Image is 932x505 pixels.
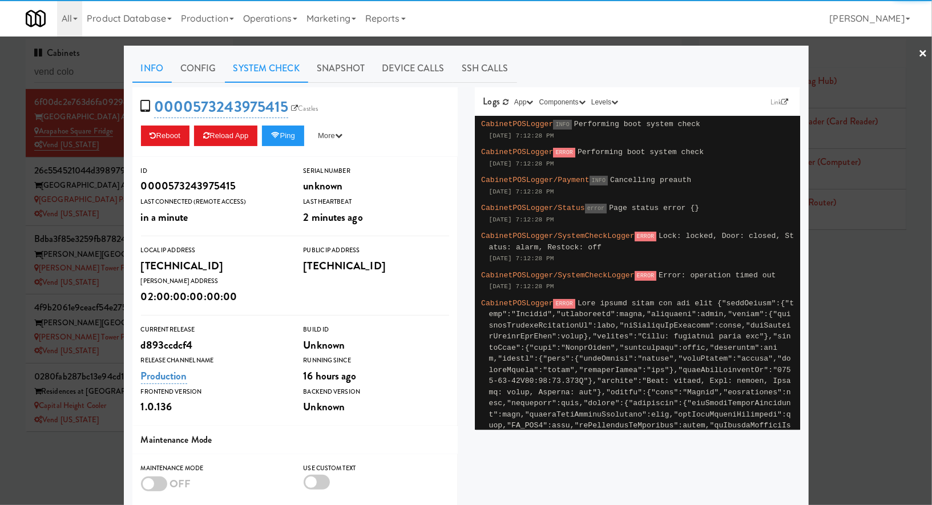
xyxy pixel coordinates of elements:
[304,324,449,336] div: Build Id
[588,96,621,108] button: Levels
[304,196,449,208] div: Last Heartbeat
[511,96,536,108] button: App
[304,368,357,383] span: 16 hours ago
[141,287,287,306] div: 02:00:00:00:00:00
[141,209,188,225] span: in a minute
[141,397,287,417] div: 1.0.136
[768,96,792,108] a: Link
[489,132,554,139] span: [DATE] 7:12:28 PM
[536,96,588,108] button: Components
[609,204,699,212] span: Page status error {}
[309,126,352,146] button: More
[141,126,190,146] button: Reboot
[489,232,794,252] span: Lock: locked, Door: closed, Status: alarm, Restock: off
[553,120,571,130] span: INFO
[141,196,287,208] div: Last Connected (Remote Access)
[553,299,575,309] span: ERROR
[194,126,257,146] button: Reload App
[170,476,191,491] span: OFF
[141,368,187,384] a: Production
[304,209,363,225] span: 2 minutes ago
[590,176,608,185] span: INFO
[304,256,449,276] div: [TECHNICAL_ID]
[489,216,554,223] span: [DATE] 7:12:28 PM
[481,232,635,240] span: CabinetPOSLogger/SystemCheckLogger
[304,245,449,256] div: Public IP Address
[141,324,287,336] div: Current Release
[481,148,553,156] span: CabinetPOSLogger
[659,271,776,280] span: Error: operation timed out
[141,245,287,256] div: Local IP Address
[489,160,554,167] span: [DATE] 7:12:28 PM
[483,95,500,108] span: Logs
[154,96,289,118] a: 0000573243975415
[288,103,321,114] a: Castles
[489,283,554,290] span: [DATE] 7:12:28 PM
[141,355,287,366] div: Release Channel Name
[304,386,449,398] div: Backend Version
[918,37,927,72] a: ×
[225,54,308,83] a: System Check
[489,255,554,262] span: [DATE] 7:12:28 PM
[453,54,517,83] a: SSH Calls
[481,120,553,128] span: CabinetPOSLogger
[481,299,553,308] span: CabinetPOSLogger
[141,256,287,276] div: [TECHNICAL_ID]
[304,336,449,355] div: Unknown
[635,271,657,281] span: ERROR
[304,176,449,196] div: unknown
[578,148,704,156] span: Performing boot system check
[304,463,449,474] div: Use Custom Text
[481,176,590,184] span: CabinetPOSLogger/Payment
[132,54,172,83] a: Info
[553,148,575,157] span: ERROR
[585,204,607,213] span: error
[304,397,449,417] div: Unknown
[141,386,287,398] div: Frontend Version
[172,54,225,83] a: Config
[481,204,585,212] span: CabinetPOSLogger/Status
[635,232,657,241] span: ERROR
[141,165,287,177] div: ID
[308,54,374,83] a: Snapshot
[304,355,449,366] div: Running Since
[141,176,287,196] div: 0000573243975415
[141,336,287,355] div: d893ccdcf4
[141,463,287,474] div: Maintenance Mode
[141,276,287,287] div: [PERSON_NAME] Address
[610,176,691,184] span: Cancelling preauth
[304,165,449,177] div: Serial Number
[489,188,554,195] span: [DATE] 7:12:28 PM
[26,9,46,29] img: Micromart
[141,433,212,446] span: Maintenance Mode
[574,120,700,128] span: Performing boot system check
[374,54,453,83] a: Device Calls
[481,271,635,280] span: CabinetPOSLogger/SystemCheckLogger
[262,126,304,146] button: Ping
